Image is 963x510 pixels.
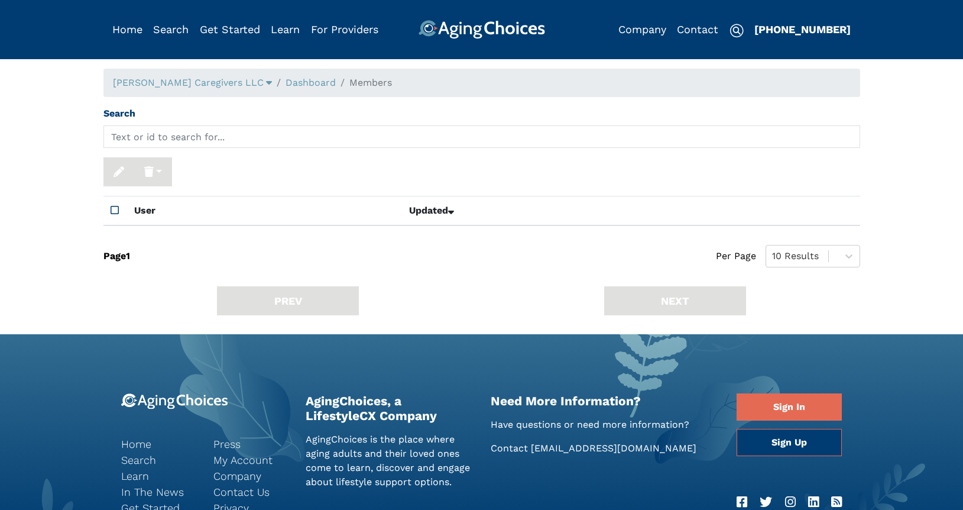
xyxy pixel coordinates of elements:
button: Delete [134,157,173,186]
span: Per Page [716,245,756,267]
a: Learn [121,468,196,484]
div: Page 1 [103,245,130,267]
a: Search [121,452,196,468]
a: Press [213,436,288,452]
a: [PHONE_NUMBER] [754,23,851,35]
th: Updated [402,196,860,226]
nav: breadcrumb [103,69,860,97]
p: AgingChoices is the place where aging adults and their loved ones come to learn, discover and eng... [306,432,473,489]
img: AgingChoices [418,20,544,39]
a: Company [213,468,288,484]
div: Popover trigger [153,20,189,39]
p: Have questions or need more information? [491,418,719,432]
a: Search [153,23,189,35]
a: In The News [121,484,196,500]
input: Text or id to search for... [103,125,860,148]
a: Get Started [200,23,260,35]
a: Contact [677,23,718,35]
a: Sign In [737,393,842,421]
th: User [127,196,402,226]
a: Company [618,23,666,35]
button: Edit [103,157,134,186]
button: NEXT [604,286,746,315]
a: Learn [271,23,300,35]
a: Contact Us [213,484,288,500]
label: Search [103,106,135,121]
a: Sign Up [737,429,842,456]
span: [PERSON_NAME] Caregivers LLC [113,77,264,88]
a: For Providers [311,23,378,35]
a: [EMAIL_ADDRESS][DOMAIN_NAME] [531,443,696,454]
img: 9-logo.svg [121,393,228,409]
a: Home [121,436,196,452]
a: [PERSON_NAME] Caregivers LLC [113,77,272,88]
div: Popover trigger [113,76,272,90]
a: Home [112,23,142,35]
span: Members [349,77,392,88]
img: search-icon.svg [729,24,744,38]
button: PREV [217,286,359,315]
h2: Need More Information? [491,393,719,408]
h2: AgingChoices, a LifestyleCX Company [306,393,473,423]
a: My Account [213,452,288,468]
p: Contact [491,441,719,456]
a: Dashboard [286,77,336,88]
